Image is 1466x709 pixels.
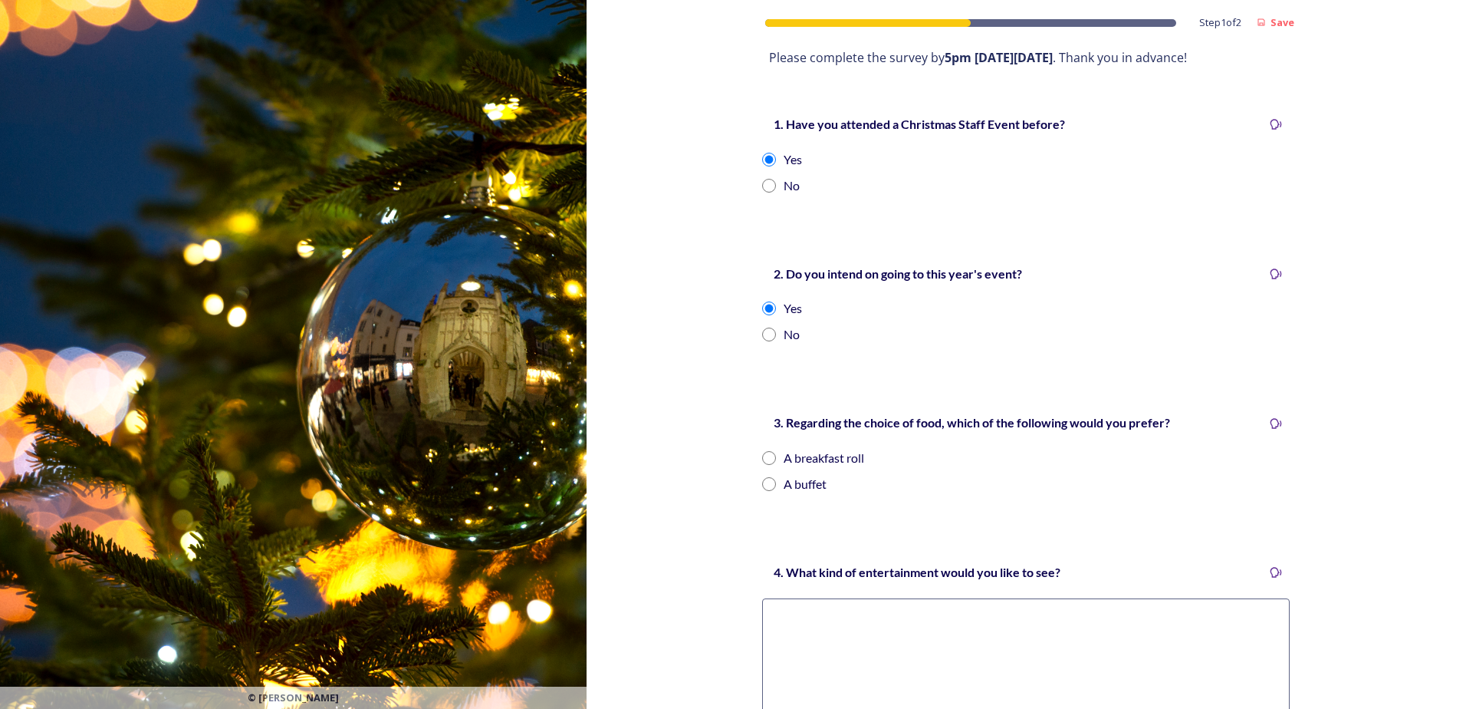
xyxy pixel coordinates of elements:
[1199,15,1241,30] span: Step 1 of 2
[774,565,1060,579] strong: 4. What kind of entertainment would you like to see?
[784,449,864,467] div: A breakfast roll
[1270,15,1294,29] strong: Save
[945,49,1053,66] strong: 5pm [DATE][DATE]
[784,150,802,169] div: Yes
[784,475,827,493] div: A buffet
[784,176,800,195] div: No
[784,299,802,318] div: Yes
[774,266,1022,281] strong: 2. Do you intend on going to this year's event?
[769,49,1283,67] p: Please complete the survey by . Thank you in advance!
[784,325,800,344] div: No
[774,415,1170,430] strong: 3. Regarding the choice of food, which of the following would you prefer?
[248,691,339,705] span: © [PERSON_NAME]
[774,117,1065,131] strong: 1. Have you attended a Christmas Staff Event before?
